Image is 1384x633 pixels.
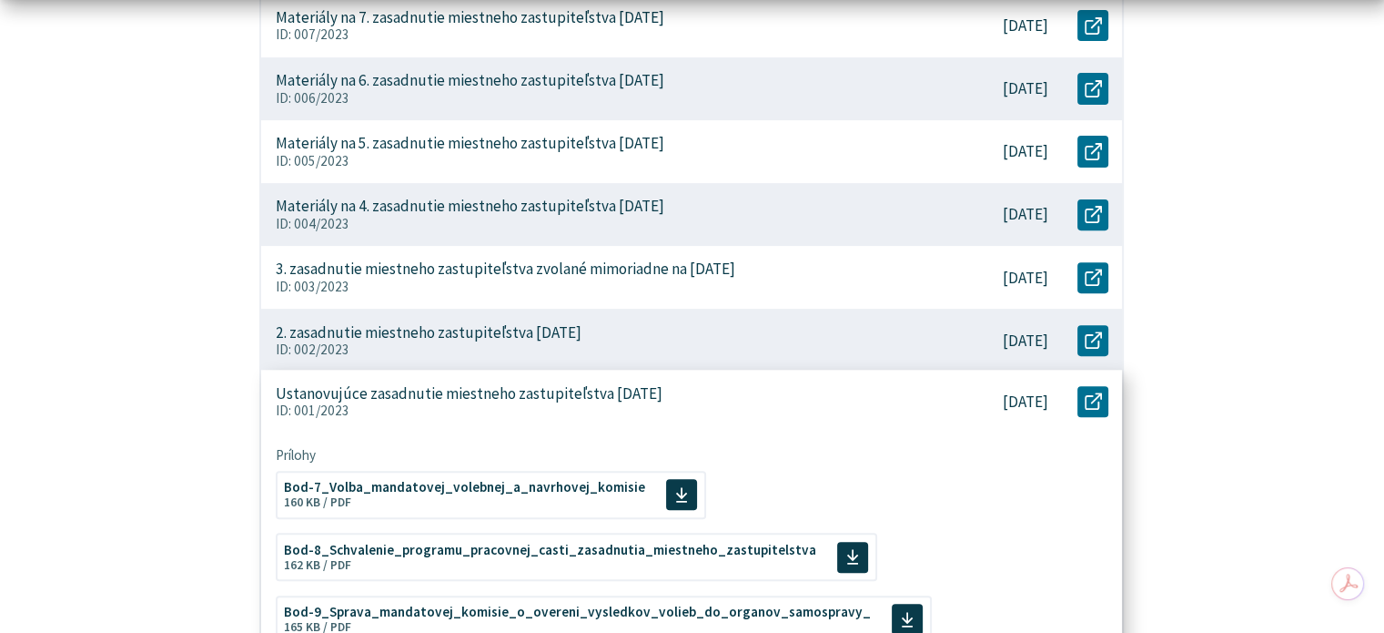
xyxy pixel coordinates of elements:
[276,153,919,169] p: ID: 005/2023
[284,605,871,618] span: Bod-9_Sprava_mandatovej_komisie_o_overeni_vysledkov_volieb_do_organov_samospravy_
[284,480,645,494] span: Bod-7_Volba_mandatovej_volebnej_a_navrhovej_komisie
[1003,79,1048,98] p: [DATE]
[1003,205,1048,224] p: [DATE]
[276,533,877,581] a: Bod-8_Schvalenie_programu_pracovnej_casti_zasadnutia_miestneho_zastupitelstva 162 KB / PDF
[276,403,919,419] p: ID: 001/2023
[276,447,1109,464] span: Prílohy
[276,342,919,358] p: ID: 002/2023
[1003,16,1048,36] p: [DATE]
[1003,332,1048,351] p: [DATE]
[284,557,351,573] span: 162 KB / PDF
[284,495,351,510] span: 160 KB / PDF
[284,543,816,556] span: Bod-8_Schvalenie_programu_pracovnej_casti_zasadnutia_miestneho_zastupitelstva
[276,260,735,279] p: 3. zasadnutie miestneho zastupiteľstva zvolané mimoriadne na [DATE]
[276,279,919,295] p: ID: 003/2023
[1003,269,1048,288] p: [DATE]
[276,26,919,43] p: ID: 007/2023
[276,71,664,90] p: Materiály na 6. zasadnutie miestneho zastupiteľstva [DATE]
[276,134,664,153] p: Materiály na 5. zasadnutie miestneho zastupiteľstva [DATE]
[276,216,919,232] p: ID: 004/2023
[1003,142,1048,161] p: [DATE]
[276,384,662,403] p: Ustanovujúce zasadnutie miestneho zastupiteľstva [DATE]
[276,90,919,107] p: ID: 006/2023
[1003,393,1048,412] p: [DATE]
[276,471,706,519] a: Bod-7_Volba_mandatovej_volebnej_a_navrhovej_komisie 160 KB / PDF
[276,197,664,216] p: Materiály na 4. zasadnutie miestneho zastupiteľstva [DATE]
[276,8,664,27] p: Materiály na 7. zasadnutie miestneho zastupiteľstva [DATE]
[276,323,581,342] p: 2. zasadnutie miestneho zastupiteľstva [DATE]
